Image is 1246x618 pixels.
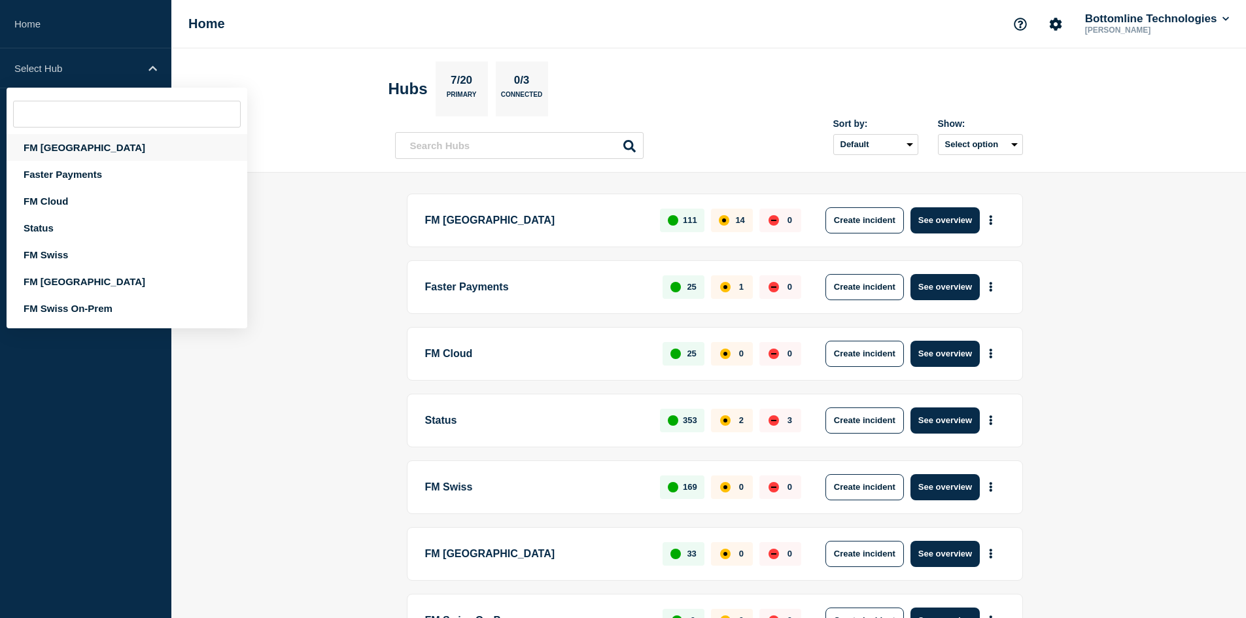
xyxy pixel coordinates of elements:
[982,341,999,366] button: More actions
[389,80,428,98] h2: Hubs
[719,215,729,226] div: affected
[7,161,247,188] div: Faster Payments
[787,549,792,558] p: 0
[683,482,697,492] p: 169
[910,274,980,300] button: See overview
[825,341,904,367] button: Create incident
[982,275,999,299] button: More actions
[1082,12,1232,26] button: Bottomline Technologies
[720,415,731,426] div: affected
[739,482,744,492] p: 0
[7,268,247,295] div: FM [GEOGRAPHIC_DATA]
[687,349,696,358] p: 25
[501,91,542,105] p: Connected
[7,188,247,215] div: FM Cloud
[14,63,140,74] p: Select Hub
[787,282,792,292] p: 0
[769,215,779,226] div: down
[668,415,678,426] div: up
[668,215,678,226] div: up
[687,549,696,558] p: 33
[188,16,225,31] h1: Home
[787,349,792,358] p: 0
[769,415,779,426] div: down
[938,134,1023,155] button: Select option
[687,282,696,292] p: 25
[825,274,904,300] button: Create incident
[7,241,247,268] div: FM Swiss
[720,549,731,559] div: affected
[670,349,681,359] div: up
[769,282,779,292] div: down
[787,415,792,425] p: 3
[825,207,904,233] button: Create incident
[683,415,697,425] p: 353
[425,341,648,367] p: FM Cloud
[910,407,980,434] button: See overview
[982,475,999,499] button: More actions
[7,134,247,161] div: FM [GEOGRAPHIC_DATA]
[825,407,904,434] button: Create incident
[1042,10,1069,38] button: Account settings
[739,549,744,558] p: 0
[425,474,646,500] p: FM Swiss
[982,541,999,566] button: More actions
[910,207,980,233] button: See overview
[938,118,1023,129] div: Show:
[769,482,779,492] div: down
[395,132,644,159] input: Search Hubs
[1007,10,1034,38] button: Support
[445,74,477,91] p: 7/20
[769,549,779,559] div: down
[739,415,744,425] p: 2
[825,541,904,567] button: Create incident
[720,282,731,292] div: affected
[425,207,646,233] p: FM [GEOGRAPHIC_DATA]
[425,407,646,434] p: Status
[982,208,999,232] button: More actions
[425,541,648,567] p: FM [GEOGRAPHIC_DATA]
[735,215,744,225] p: 14
[910,341,980,367] button: See overview
[787,482,792,492] p: 0
[833,134,918,155] select: Sort by
[7,215,247,241] div: Status
[910,541,980,567] button: See overview
[683,215,697,225] p: 111
[739,282,744,292] p: 1
[769,349,779,359] div: down
[7,295,247,322] div: FM Swiss On-Prem
[787,215,792,225] p: 0
[720,349,731,359] div: affected
[1082,26,1219,35] p: [PERSON_NAME]
[425,274,648,300] p: Faster Payments
[982,408,999,432] button: More actions
[447,91,477,105] p: Primary
[670,282,681,292] div: up
[668,482,678,492] div: up
[720,482,731,492] div: affected
[825,474,904,500] button: Create incident
[670,549,681,559] div: up
[509,74,534,91] p: 0/3
[833,118,918,129] div: Sort by:
[910,474,980,500] button: See overview
[739,349,744,358] p: 0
